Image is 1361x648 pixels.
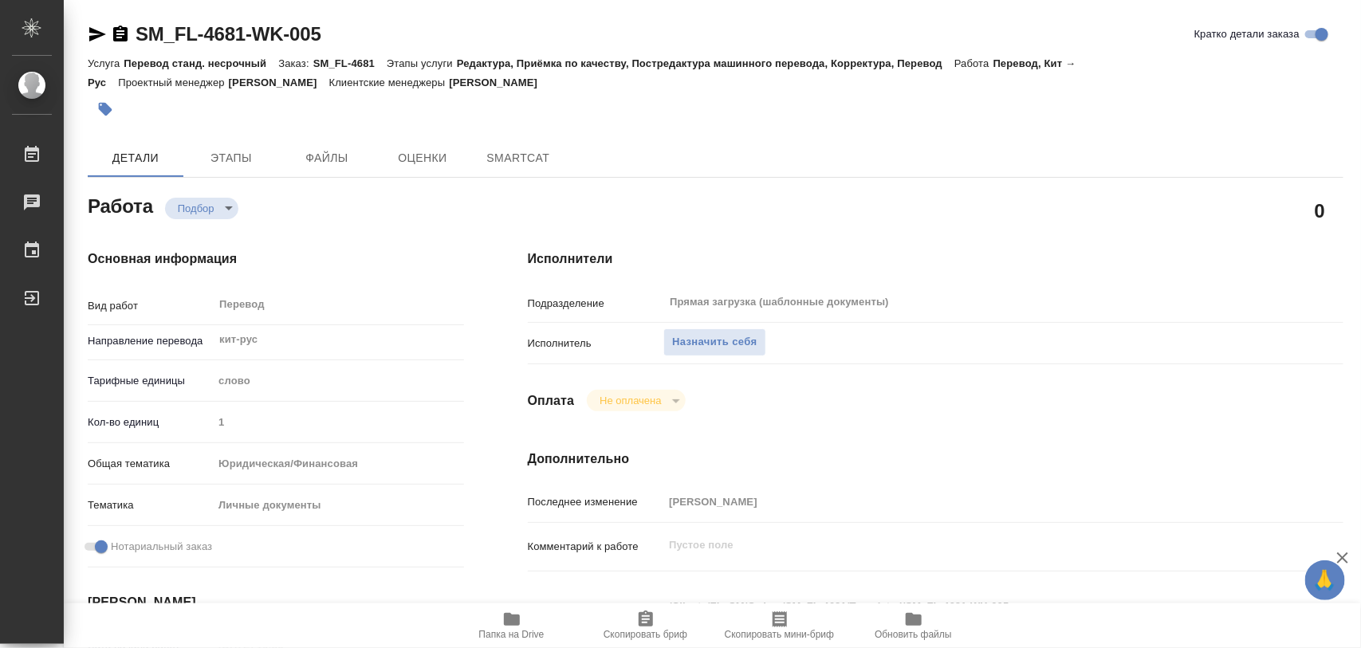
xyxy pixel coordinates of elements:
div: Юридическая/Финансовая [213,450,463,477]
span: Назначить себя [672,333,757,351]
div: Подбор [587,390,685,411]
p: Подразделение [528,296,664,312]
input: Пустое поле [213,410,463,434]
button: Назначить себя [663,328,765,356]
span: Файлы [289,148,365,168]
span: Папка на Drive [479,629,545,640]
h4: Основная информация [88,249,464,269]
span: Оценки [384,148,461,168]
p: Общая тематика [88,456,213,472]
p: Кол-во единиц [88,414,213,430]
p: Этапы услуги [387,57,457,69]
p: Работа [954,57,993,69]
h2: Работа [88,190,153,219]
p: Редактура, Приёмка по качеству, Постредактура машинного перевода, Корректура, Перевод [457,57,954,69]
p: [PERSON_NAME] [229,77,329,88]
div: Подбор [165,198,238,219]
button: 🙏 [1305,560,1345,600]
p: Тематика [88,497,213,513]
p: Комментарий к работе [528,539,664,555]
p: Перевод станд. несрочный [124,57,278,69]
button: Скопировать ссылку для ЯМессенджера [88,25,107,44]
textarea: /Clients/FL_SM/Orders/SM_FL-4681/Translated/SM_FL-4681-WK-005 [663,593,1275,620]
button: Скопировать мини-бриф [713,603,847,648]
p: Последнее изменение [528,494,664,510]
p: Услуга [88,57,124,69]
button: Добавить тэг [88,92,123,127]
button: Скопировать бриф [579,603,713,648]
p: Тарифные единицы [88,373,213,389]
span: Этапы [193,148,269,168]
h4: Оплата [528,391,575,410]
p: Клиентские менеджеры [329,77,450,88]
p: [PERSON_NAME] [449,77,549,88]
p: Путь на drive [528,600,664,616]
h4: [PERSON_NAME] [88,593,464,612]
span: Скопировать мини-бриф [725,629,834,640]
h4: Дополнительно [528,450,1343,469]
div: слово [213,367,463,395]
button: Обновить файлы [847,603,981,648]
span: Кратко детали заказа [1194,26,1300,42]
span: Нотариальный заказ [111,539,212,555]
h2: 0 [1315,197,1325,224]
span: Обновить файлы [875,629,952,640]
p: SM_FL-4681 [313,57,387,69]
p: Вид работ [88,298,213,314]
button: Подбор [173,202,219,215]
button: Папка на Drive [445,603,579,648]
span: 🙏 [1312,564,1339,597]
p: Заказ: [278,57,313,69]
p: Проектный менеджер [118,77,228,88]
button: Не оплачена [595,394,666,407]
span: SmartCat [480,148,557,168]
p: Направление перевода [88,333,213,349]
h4: Исполнители [528,249,1343,269]
span: Детали [97,148,174,168]
span: Скопировать бриф [604,629,687,640]
button: Скопировать ссылку [111,25,130,44]
div: Личные документы [213,492,463,519]
input: Пустое поле [663,490,1275,513]
p: Исполнитель [528,336,664,351]
a: SM_FL-4681-WK-005 [136,23,321,45]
